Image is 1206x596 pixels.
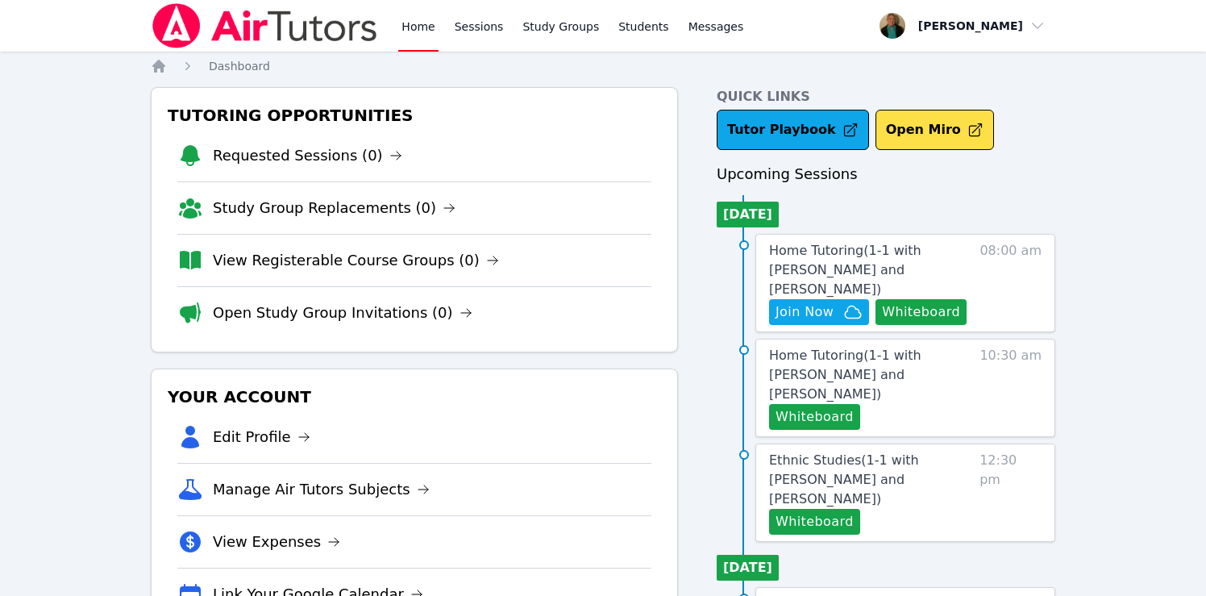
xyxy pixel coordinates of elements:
span: 10:30 am [979,346,1042,430]
h3: Upcoming Sessions [717,163,1055,185]
h4: Quick Links [717,87,1055,106]
span: Join Now [776,302,834,322]
a: View Registerable Course Groups (0) [213,249,499,272]
a: View Expenses [213,531,340,553]
button: Whiteboard [875,299,967,325]
li: [DATE] [717,202,779,227]
a: Dashboard [209,58,270,74]
nav: Breadcrumb [151,58,1055,74]
span: Ethnic Studies ( 1-1 with [PERSON_NAME] and [PERSON_NAME] ) [769,452,919,506]
a: Ethnic Studies(1-1 with [PERSON_NAME] and [PERSON_NAME]) [769,451,973,509]
a: Home Tutoring(1-1 with [PERSON_NAME] and [PERSON_NAME]) [769,346,973,404]
li: [DATE] [717,555,779,581]
a: Study Group Replacements (0) [213,197,455,219]
button: Open Miro [875,110,994,150]
button: Join Now [769,299,869,325]
span: Messages [688,19,744,35]
a: Open Study Group Invitations (0) [213,302,472,324]
a: Edit Profile [213,426,310,448]
span: Home Tutoring ( 1-1 with [PERSON_NAME] and [PERSON_NAME] ) [769,348,921,402]
a: Requested Sessions (0) [213,144,402,167]
span: Home Tutoring ( 1-1 with [PERSON_NAME] and [PERSON_NAME] ) [769,243,921,297]
span: 12:30 pm [979,451,1042,535]
button: Whiteboard [769,509,860,535]
span: 08:00 am [979,241,1042,325]
h3: Tutoring Opportunities [164,101,664,130]
a: Tutor Playbook [717,110,869,150]
h3: Your Account [164,382,664,411]
button: Whiteboard [769,404,860,430]
span: Dashboard [209,60,270,73]
a: Home Tutoring(1-1 with [PERSON_NAME] and [PERSON_NAME]) [769,241,973,299]
a: Manage Air Tutors Subjects [213,478,430,501]
img: Air Tutors [151,3,379,48]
